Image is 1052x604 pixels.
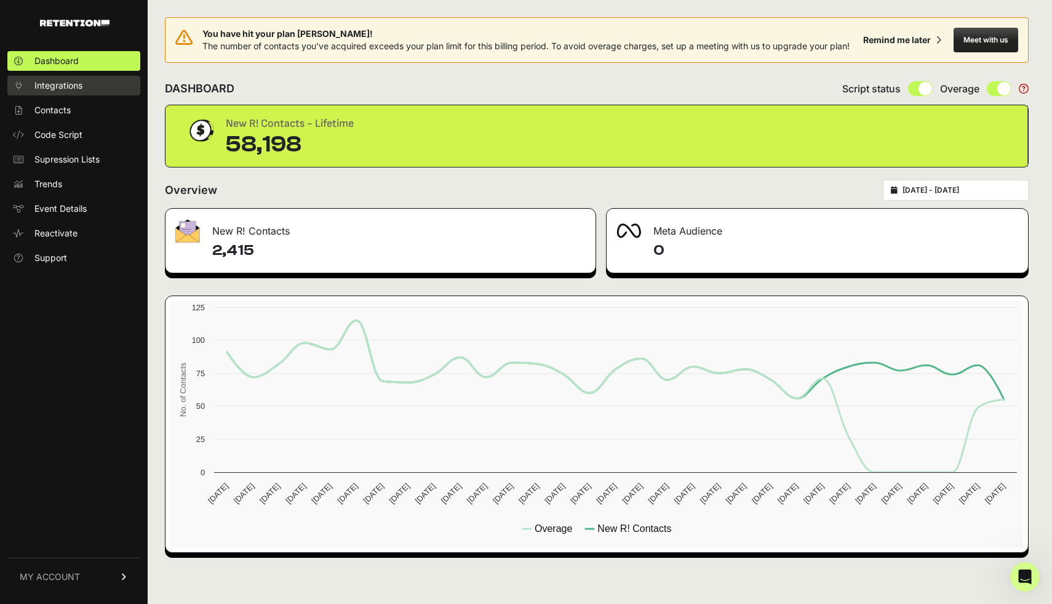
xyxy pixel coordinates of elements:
text: [DATE] [309,481,333,505]
text: [DATE] [620,481,644,505]
span: Script status [842,81,901,96]
text: [DATE] [543,481,567,505]
a: Support [7,248,140,268]
button: go back [8,5,31,28]
div: New R! Contacts [165,209,596,246]
div: Clean up my list. [144,108,236,135]
a: Contacts [7,100,140,120]
span: Event Details [34,203,87,215]
text: New R! Contacts [597,523,671,534]
div: Remind me later [863,34,931,46]
div: New R! Contacts - Lifetime [226,115,354,132]
text: [DATE] [802,481,826,505]
text: [DATE] [258,481,282,505]
text: [DATE] [983,481,1007,505]
li: Which product are you using (Grow, Reclaim, or AutoReactivate)? [29,212,226,235]
text: [DATE] [879,481,903,505]
div: Clean up my list. [154,115,226,127]
img: fa-envelope-19ae18322b30453b285274b1b8af3d052b27d846a4fbe8435d1a52b978f639a2.png [175,219,200,243]
span: Code Script [34,129,82,141]
text: [DATE] [517,481,541,505]
div: R!bot says… [10,144,236,431]
div: This will help me provide more targeted guidance for your specific needs. [20,66,226,91]
a: Code Script [7,125,140,145]
h4: 0 [653,241,1018,260]
img: Profile image for R!bot [35,7,55,26]
a: Reactivate [7,223,140,243]
text: [DATE] [957,481,981,505]
text: 25 [196,435,205,444]
button: Emoji picker [19,403,29,413]
text: [DATE] [335,481,359,505]
li: Which Website Builder powers your site? [29,264,226,276]
h4: 2,415 [212,241,586,260]
a: Trends [7,174,140,194]
textarea: Message… [10,377,236,398]
text: [DATE] [491,481,515,505]
text: [DATE] [568,481,592,505]
img: Retention.com [40,20,110,26]
text: [DATE] [750,481,774,505]
text: [DATE] [594,481,618,505]
span: Dashboard [34,55,79,67]
a: Supression Lists [7,150,140,169]
button: Home [193,5,216,28]
h2: Overview [165,182,217,199]
a: Integrations [7,76,140,95]
text: [DATE] [698,481,722,505]
text: Overage [535,523,572,534]
img: fa-meta-2f981b61bb99beabf952f7030308934f19ce035c18b003e963880cc3fabeebb7.png [616,223,641,238]
text: 75 [196,369,205,378]
text: [DATE] [361,481,385,505]
span: Support [34,252,67,264]
li: Clean up dormant/unengaged contacts [29,34,226,46]
button: Send a message… [210,398,231,418]
h2: DASHBOARD [165,80,234,97]
span: MY ACCOUNT [20,571,80,583]
text: 125 [192,303,205,312]
span: Overage [940,81,979,96]
div: This information will help me provide the most relevant cleanup guidance for your specific config... [20,360,226,397]
text: No. of Contacts [178,363,188,417]
div: 58,198 [226,132,354,157]
text: [DATE] [827,481,851,505]
span: Trends [34,178,62,190]
a: MY ACCOUNT [7,558,140,595]
div: Close [216,5,238,27]
text: [DATE] [853,481,877,505]
li: Remove contacts from a specific integration [29,49,226,60]
a: Event Details [7,199,140,219]
div: To help you clean up your contact list effectively, I need to understand which specific product y... [20,151,226,188]
span: The number of contacts you've acquired exceeds your plan limit for this billing period. To avoid ... [202,41,850,51]
span: Reactivate [34,227,78,240]
span: Integrations [34,79,82,92]
text: [DATE] [232,481,256,505]
iframe: Intercom live chat [1010,562,1040,592]
text: 100 [192,336,205,345]
a: Dashboard [7,51,140,71]
h1: R!bot [60,12,87,21]
button: Remind me later [858,29,946,51]
img: dollar-coin-05c43ed7efb7bc0c12610022525b4bbbb207c7efeef5aecc26f025e68dcafac9.png [185,115,216,146]
text: [DATE] [931,481,955,505]
li: Which Email Service Provider do you use for email marketing? [29,238,226,261]
text: [DATE] [672,481,696,505]
button: Upload attachment [58,403,68,413]
text: [DATE] [465,481,489,505]
text: [DATE] [647,481,671,505]
span: You have hit your plan [PERSON_NAME]! [202,28,850,40]
text: [DATE] [724,481,748,505]
text: [DATE] [776,481,800,505]
div: explore says… [10,108,236,145]
div: Meta Audience [607,209,1028,246]
div: Based on your setup, we can guide you through the best approach for contact list cleanup. Our pla... [20,282,226,355]
text: [DATE] [439,481,463,505]
text: [DATE] [284,481,308,505]
text: [DATE] [413,481,437,505]
span: Contacts [34,104,71,116]
text: [DATE] [388,481,412,505]
div: Could you confirm: [20,194,226,206]
a: Source reference 8946005: [114,344,124,354]
text: 0 [201,468,205,477]
button: Meet with us [954,28,1018,52]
